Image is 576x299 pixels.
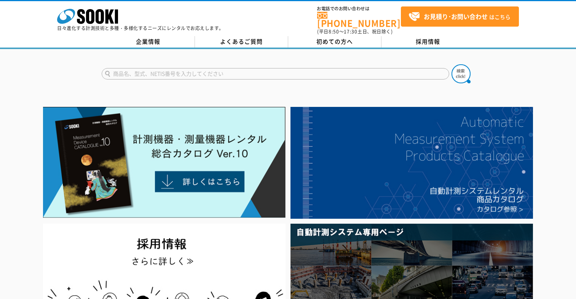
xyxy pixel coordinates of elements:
a: よくあるご質問 [195,36,288,48]
strong: お見積り･お問い合わせ [424,12,488,21]
span: お電話でのお問い合わせは [317,6,401,11]
span: 初めての方へ [316,37,353,46]
span: はこちら [408,11,511,22]
a: お見積り･お問い合わせはこちら [401,6,519,27]
a: 採用情報 [381,36,475,48]
img: 自動計測システムカタログ [290,107,533,219]
span: 8:50 [329,28,339,35]
img: Catalog Ver10 [43,107,286,218]
a: 初めての方へ [288,36,381,48]
p: 日々進化する計測技術と多種・多様化するニーズにレンタルでお応えします。 [57,26,224,30]
a: 企業情報 [102,36,195,48]
img: btn_search.png [452,64,471,83]
span: 17:30 [344,28,357,35]
a: [PHONE_NUMBER] [317,12,401,27]
input: 商品名、型式、NETIS番号を入力してください [102,68,449,80]
span: (平日 ～ 土日、祝日除く) [317,28,393,35]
